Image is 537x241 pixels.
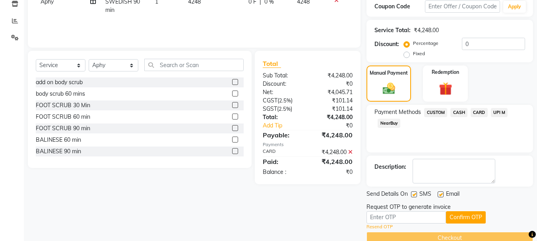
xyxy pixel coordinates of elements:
div: Payments [263,141,353,148]
div: Net: [257,88,308,96]
div: ₹0 [308,168,359,176]
span: UPI M [491,108,508,117]
div: ₹101.14 [308,105,359,113]
input: Search or Scan [144,59,244,71]
span: Send Details On [366,190,408,200]
div: Sub Total: [257,71,308,80]
div: ₹4,248.00 [308,113,359,121]
div: BALINESE 60 min [36,136,81,144]
a: Add Tip [257,121,316,130]
div: Description: [374,163,406,171]
div: ₹4,045.71 [308,88,359,96]
div: Balance : [257,168,308,176]
img: _gift.svg [435,81,456,97]
div: BALINESE 90 min [36,147,81,156]
div: Discount: [374,40,399,48]
div: ₹4,248.00 [308,157,359,166]
label: Percentage [413,40,438,47]
span: NearBuy [378,119,400,128]
div: ( ) [257,105,308,113]
div: FOOT SCRUB 90 min [36,124,90,133]
div: add on body scrub [36,78,83,87]
div: ( ) [257,96,308,105]
button: Confirm OTP [446,211,486,224]
div: Coupon Code [374,2,425,11]
span: SGST [263,105,277,112]
span: CGST [263,97,277,104]
div: Payable: [257,130,308,140]
div: CARD [257,148,308,156]
span: Payment Methods [374,108,421,116]
label: Fixed [413,50,425,57]
span: Email [446,190,459,200]
a: Resend OTP [366,224,393,230]
div: FOOT SCRUB 30 Min [36,101,90,110]
div: ₹0 [316,121,359,130]
div: Service Total: [374,26,411,35]
div: ₹4,248.00 [308,130,359,140]
div: Discount: [257,80,308,88]
span: SMS [419,190,431,200]
label: Redemption [432,69,459,76]
div: Total: [257,113,308,121]
span: CASH [450,108,467,117]
div: body scrub 60 mins [36,90,85,98]
input: Enter OTP [366,211,446,224]
button: Apply [503,1,526,13]
img: _cash.svg [379,81,399,96]
div: ₹101.14 [308,96,359,105]
span: CUSTOM [424,108,447,117]
input: Enter Offer / Coupon Code [425,0,500,13]
span: 2.5% [279,97,291,104]
div: Request OTP to generate invoice [366,203,451,211]
span: CARD [471,108,488,117]
div: ₹4,248.00 [308,71,359,80]
div: ₹0 [308,80,359,88]
span: 2.5% [279,106,291,112]
span: Total [263,60,281,68]
div: FOOT SCRUB 60 min [36,113,90,121]
div: ₹4,248.00 [414,26,439,35]
label: Manual Payment [370,69,408,77]
div: ₹4,248.00 [308,148,359,156]
div: Paid: [257,157,308,166]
